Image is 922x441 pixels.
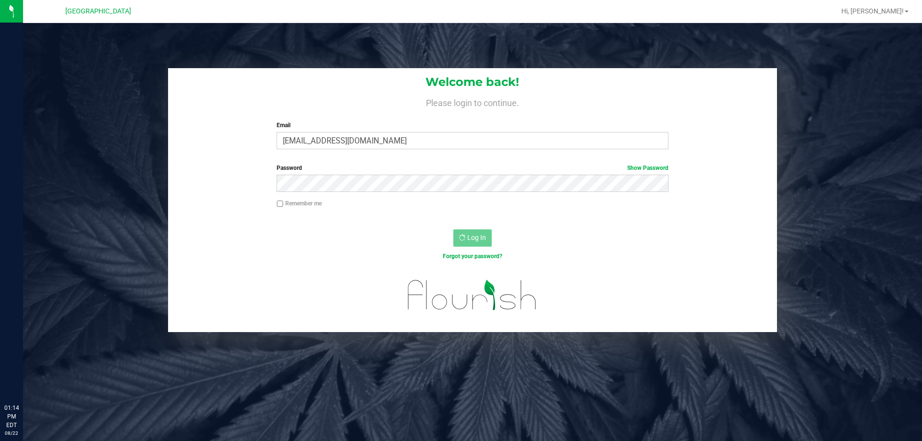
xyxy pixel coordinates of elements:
[65,7,131,15] span: [GEOGRAPHIC_DATA]
[627,165,668,171] a: Show Password
[277,201,283,207] input: Remember me
[277,165,302,171] span: Password
[467,234,486,241] span: Log In
[168,76,777,88] h1: Welcome back!
[4,429,19,437] p: 08/22
[277,199,322,208] label: Remember me
[4,404,19,429] p: 01:14 PM EDT
[443,253,502,260] a: Forgot your password?
[453,229,492,247] button: Log In
[168,96,777,107] h4: Please login to continue.
[841,7,904,15] span: Hi, [PERSON_NAME]!
[396,271,548,320] img: flourish_logo.svg
[277,121,668,130] label: Email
